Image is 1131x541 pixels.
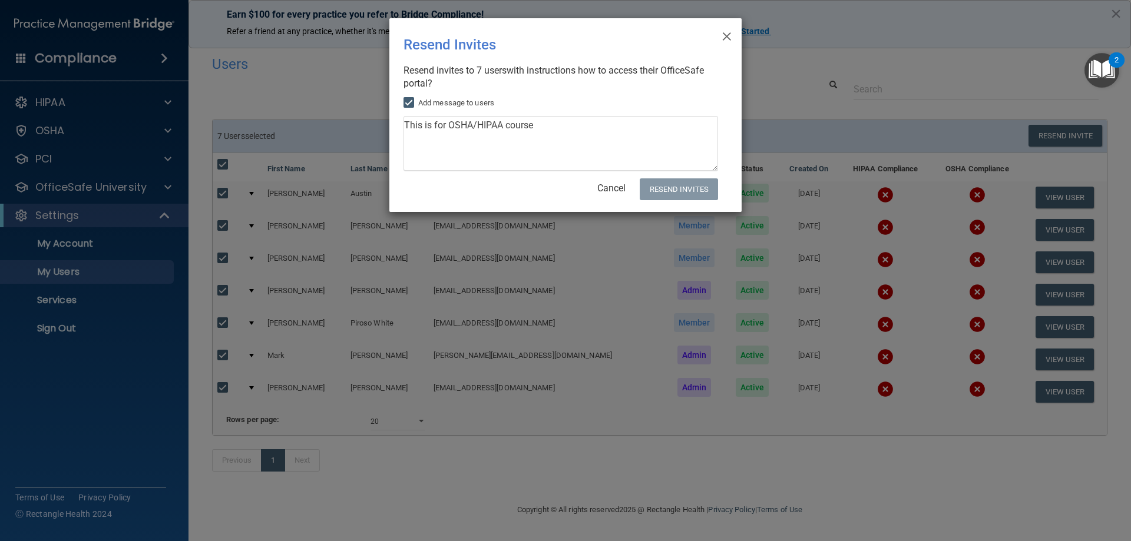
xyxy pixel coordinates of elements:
[404,64,718,90] div: Resend invites to 7 user with instructions how to access their OfficeSafe portal?
[640,178,718,200] button: Resend Invites
[597,182,626,194] a: Cancel
[1115,60,1119,75] div: 2
[1084,53,1119,88] button: Open Resource Center, 2 new notifications
[404,98,417,108] input: Add message to users
[404,96,494,110] label: Add message to users
[404,28,679,62] div: Resend Invites
[502,65,507,76] span: s
[722,23,732,47] span: ×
